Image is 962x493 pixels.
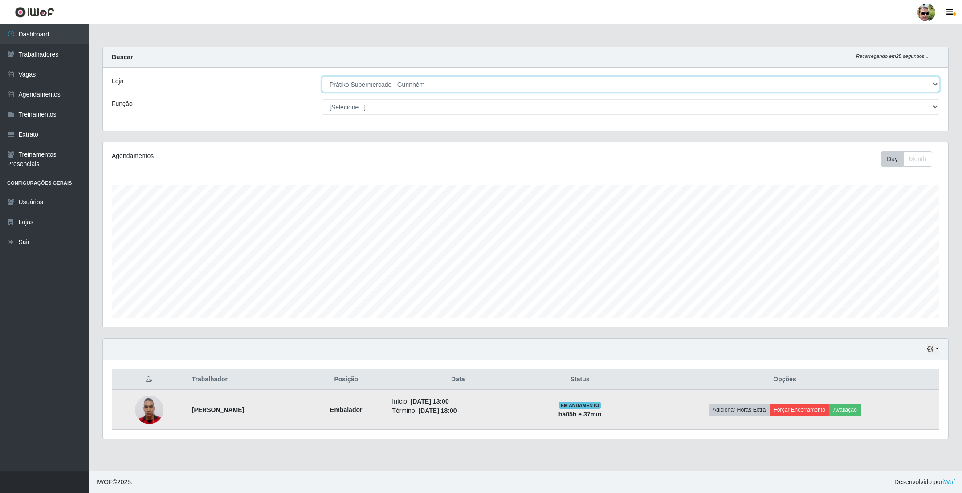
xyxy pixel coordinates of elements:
[392,397,524,406] li: Início:
[112,53,133,61] strong: Buscar
[306,369,387,390] th: Posição
[881,151,939,167] div: Toolbar with button groups
[829,404,861,416] button: Avaliação
[942,478,955,485] a: iWof
[559,402,601,409] span: EM ANDAMENTO
[112,99,133,109] label: Função
[770,404,829,416] button: Forçar Encerramento
[418,407,457,414] time: [DATE] 18:00
[631,369,939,390] th: Opções
[112,151,449,161] div: Agendamentos
[881,151,904,167] button: Day
[903,151,932,167] button: Month
[192,406,244,413] strong: [PERSON_NAME]
[15,7,54,18] img: CoreUI Logo
[387,369,529,390] th: Data
[392,406,524,416] li: Término:
[96,477,133,487] span: © 2025 .
[894,477,955,487] span: Desenvolvido por
[558,411,602,418] strong: há 05 h e 37 min
[187,369,306,390] th: Trabalhador
[330,406,362,413] strong: Embalador
[135,391,163,428] img: 1747520366813.jpeg
[96,478,113,485] span: IWOF
[856,53,929,59] i: Recarregando em 25 segundos...
[709,404,770,416] button: Adicionar Horas Extra
[881,151,932,167] div: First group
[411,398,449,405] time: [DATE] 13:00
[112,77,123,86] label: Loja
[529,369,631,390] th: Status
